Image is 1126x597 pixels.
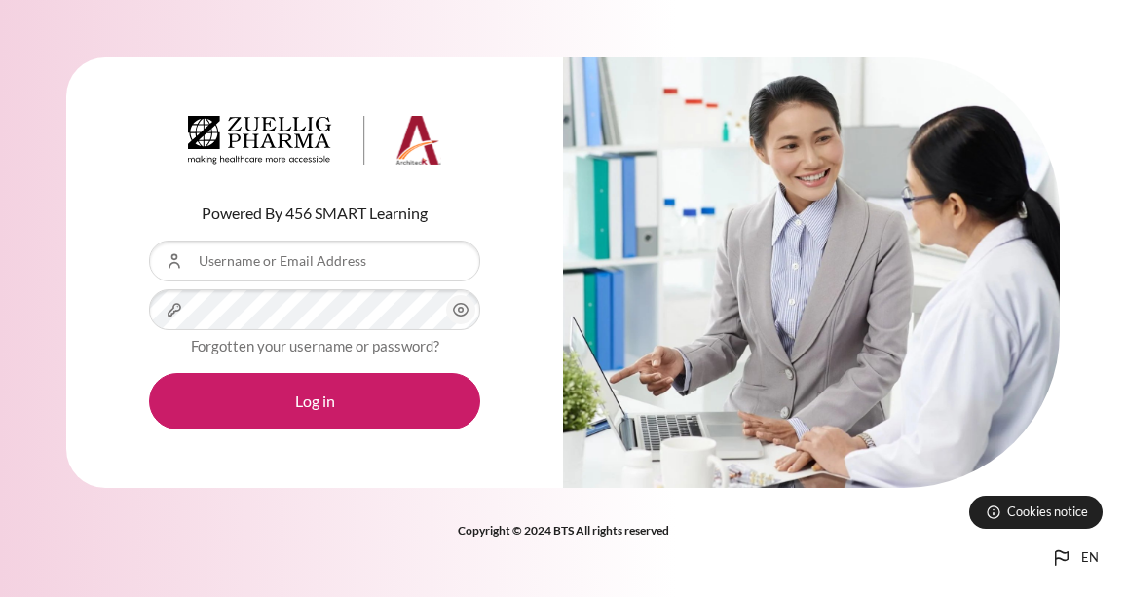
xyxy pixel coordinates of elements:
[458,523,669,538] strong: Copyright © 2024 BTS All rights reserved
[1081,548,1099,568] span: en
[149,373,480,429] button: Log in
[1007,503,1088,521] span: Cookies notice
[969,496,1103,529] button: Cookies notice
[149,202,480,225] p: Powered By 456 SMART Learning
[188,116,441,172] a: Architeck
[188,116,441,165] img: Architeck
[1042,539,1107,578] button: Languages
[149,241,480,281] input: Username or Email Address
[191,337,439,354] a: Forgotten your username or password?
